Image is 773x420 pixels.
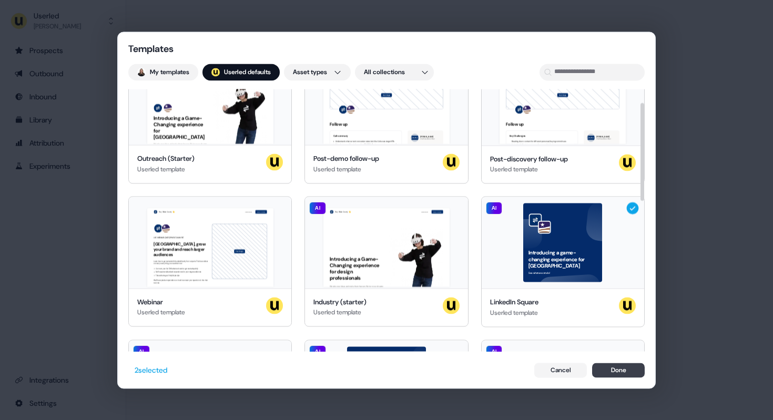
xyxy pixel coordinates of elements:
[211,68,220,76] img: userled logo
[266,154,283,171] img: userled logo
[355,64,434,80] button: All collections
[481,196,645,327] button: Introducing a game-changing experience for [GEOGRAPHIC_DATA]See what we can do!AILinkedIn SquareU...
[133,345,150,358] div: AI
[313,164,379,175] div: Userled template
[128,64,198,80] button: My templates
[128,43,233,55] div: Templates
[313,297,367,308] div: Industry (starter)
[135,365,167,375] div: 2 selected
[490,164,568,175] div: Userled template
[284,64,351,80] button: Asset types
[490,154,568,165] div: Post-discovery follow-up
[486,345,503,358] div: AI
[128,196,292,327] button: Hey Wake County 👋Learn moreBook a demoLIVE WEBINAR | [DATE] 1PM EST | 10AM PST[GEOGRAPHIC_DATA], ...
[313,308,367,318] div: Userled template
[304,53,468,184] button: Your imageFollow upCall summary Understand what current conversion rates look like & discuss targ...
[137,164,195,175] div: Userled template
[202,64,280,80] button: userled logo;Userled defaults
[364,67,405,77] span: All collections
[490,297,538,308] div: LinkedIn Square
[266,297,283,314] img: userled logo
[211,68,220,76] div: ;
[128,53,292,184] button: Introducing a Game-Changing experience for [GEOGRAPHIC_DATA]We take your ideas and make them happ...
[137,68,146,76] img: Geneviève
[313,154,379,165] div: Post-demo follow-up
[309,202,326,214] div: AI
[619,297,636,314] img: userled logo
[309,345,326,358] div: AI
[592,363,645,377] button: Done
[443,154,460,171] img: userled logo
[619,154,636,171] img: userled logo
[304,196,468,327] button: Hey Wake County 👋Learn moreBook a demoIntroducing a Game-Changing experience for design professio...
[137,308,185,318] div: Userled template
[128,362,174,378] button: 2selected
[137,297,185,308] div: Webinar
[534,363,587,377] button: Cancel
[137,154,195,165] div: Outreach (Starter)
[481,53,645,184] button: Your imageFollow upKey Challenges Breaking down content for different personas/buying committees ...
[443,297,460,314] img: userled logo
[490,308,538,318] div: Userled template
[486,202,503,214] div: AI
